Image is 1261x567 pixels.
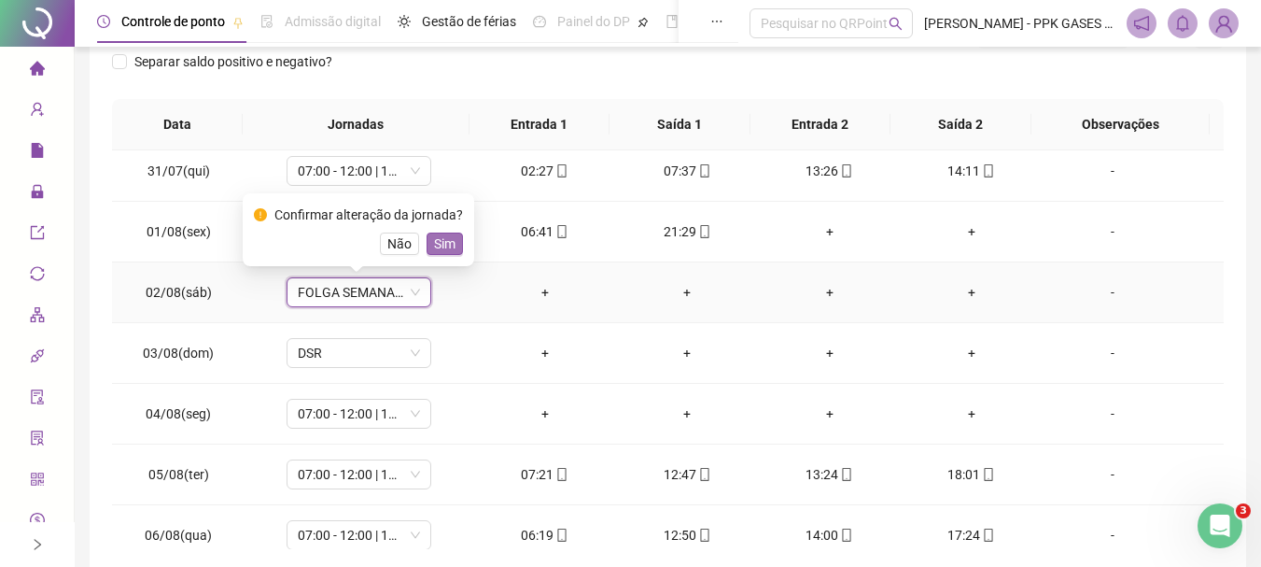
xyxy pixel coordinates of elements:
[631,161,743,181] div: 07:37
[916,343,1028,363] div: +
[489,221,601,242] div: 06:41
[980,529,995,542] span: mobile
[489,464,601,485] div: 07:21
[696,529,711,542] span: mobile
[1058,525,1168,546] div: -
[30,381,45,418] span: audit
[97,15,110,28] span: clock-circle
[533,15,546,28] span: dashboard
[773,161,885,181] div: 13:26
[112,99,243,150] th: Data
[260,15,273,28] span: file-done
[773,221,885,242] div: +
[469,99,610,150] th: Entrada 1
[298,278,420,306] span: FOLGA SEMANAL PPK FSA
[298,400,420,428] span: 07:00 - 12:00 | 13:00 - 15:20
[1236,503,1251,518] span: 3
[1058,282,1168,303] div: -
[916,282,1028,303] div: +
[30,52,45,90] span: home
[143,346,214,361] span: 03/08(dom)
[631,343,743,363] div: +
[147,224,211,239] span: 01/08(sex)
[666,15,679,28] span: book
[148,467,209,482] span: 05/08(ter)
[890,99,1031,150] th: Saída 2
[298,461,420,489] span: 07:00 - 12:00 | 13:00 - 15:20
[30,422,45,460] span: solution
[750,99,891,150] th: Entrada 2
[553,468,568,481] span: mobile
[398,15,411,28] span: sun
[489,404,601,424] div: +
[427,233,463,255] button: Sim
[1058,404,1168,424] div: -
[30,463,45,501] span: qrcode
[838,164,853,177] span: mobile
[1058,161,1168,181] div: -
[609,99,750,150] th: Saída 1
[422,14,516,29] span: Gestão de férias
[1174,15,1191,32] span: bell
[30,93,45,131] span: user-add
[1058,343,1168,363] div: -
[285,14,381,29] span: Admissão digital
[489,343,601,363] div: +
[696,164,711,177] span: mobile
[146,406,211,421] span: 04/08(seg)
[30,299,45,336] span: apartment
[434,234,455,254] span: Sim
[1031,99,1210,150] th: Observações
[773,464,885,485] div: 13:24
[631,464,743,485] div: 12:47
[889,17,903,31] span: search
[553,529,568,542] span: mobile
[298,521,420,549] span: 07:00 - 12:00 | 13:00 - 15:20
[121,14,225,29] span: Controle de ponto
[631,282,743,303] div: +
[243,99,469,150] th: Jornadas
[631,525,743,546] div: 12:50
[553,164,568,177] span: mobile
[274,205,463,225] div: Confirmar alteração da jornada?
[980,164,995,177] span: mobile
[553,225,568,238] span: mobile
[773,525,885,546] div: 14:00
[916,404,1028,424] div: +
[1133,15,1150,32] span: notification
[254,208,267,221] span: exclamation-circle
[696,225,711,238] span: mobile
[387,234,412,254] span: Não
[232,17,244,28] span: pushpin
[1046,114,1195,135] span: Observações
[557,14,630,29] span: Painel do DP
[838,529,853,542] span: mobile
[916,525,1028,546] div: 17:24
[710,15,723,28] span: ellipsis
[298,157,420,185] span: 07:00 - 12:00 | 13:00 - 15:20
[631,404,743,424] div: +
[30,258,45,295] span: sync
[380,233,419,255] button: Não
[980,468,995,481] span: mobile
[30,217,45,254] span: export
[924,13,1115,34] span: [PERSON_NAME] - PPK GASES MEDICINAIS E INDUSTRIAIS
[298,339,420,367] span: DSR
[1198,503,1242,548] iframe: Intercom live chat
[916,221,1028,242] div: +
[773,404,885,424] div: +
[838,468,853,481] span: mobile
[1210,9,1238,37] img: 59282
[30,504,45,542] span: dollar
[489,525,601,546] div: 06:19
[30,176,45,213] span: lock
[1058,221,1168,242] div: -
[31,538,44,551] span: right
[489,161,601,181] div: 02:27
[773,343,885,363] div: +
[638,17,649,28] span: pushpin
[773,282,885,303] div: +
[30,135,45,172] span: file
[916,161,1028,181] div: 14:11
[147,163,210,178] span: 31/07(qui)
